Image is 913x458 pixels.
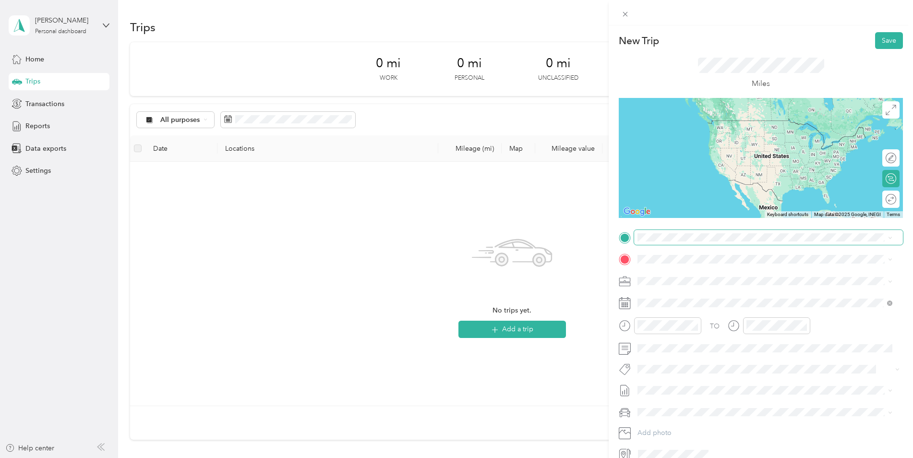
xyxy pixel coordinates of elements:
button: Add photo [634,426,903,440]
iframe: Everlance-gr Chat Button Frame [859,404,913,458]
span: Map data ©2025 Google, INEGI [814,212,881,217]
p: Miles [752,78,770,90]
p: New Trip [619,34,659,48]
button: Save [875,32,903,49]
a: Open this area in Google Maps (opens a new window) [621,205,653,218]
img: Google [621,205,653,218]
button: Keyboard shortcuts [767,211,808,218]
div: TO [710,321,720,331]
